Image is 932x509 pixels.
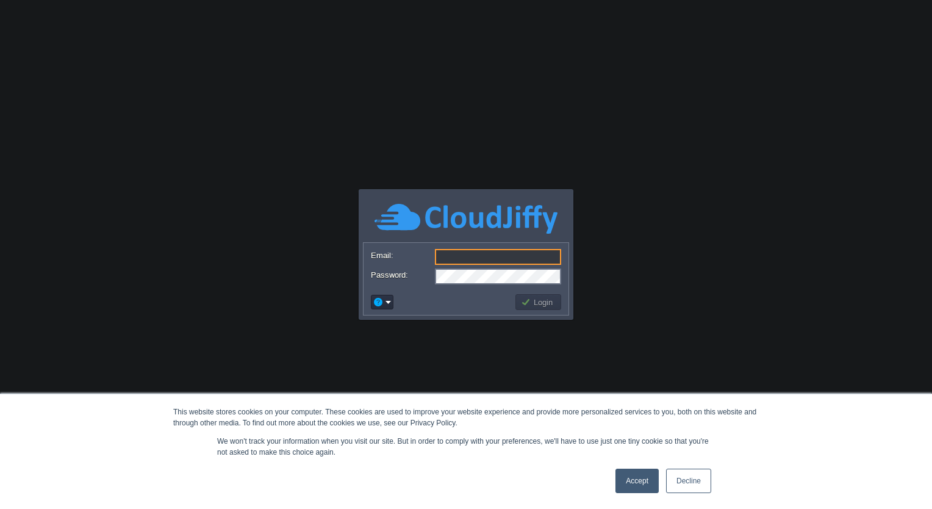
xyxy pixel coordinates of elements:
[371,249,434,262] label: Email:
[666,469,711,493] a: Decline
[371,269,434,281] label: Password:
[375,202,557,236] img: CloudJiffy
[173,406,759,428] div: This website stores cookies on your computer. These cookies are used to improve your website expe...
[217,436,715,458] p: We won't track your information when you visit our site. But in order to comply with your prefere...
[521,297,556,308] button: Login
[615,469,659,493] a: Accept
